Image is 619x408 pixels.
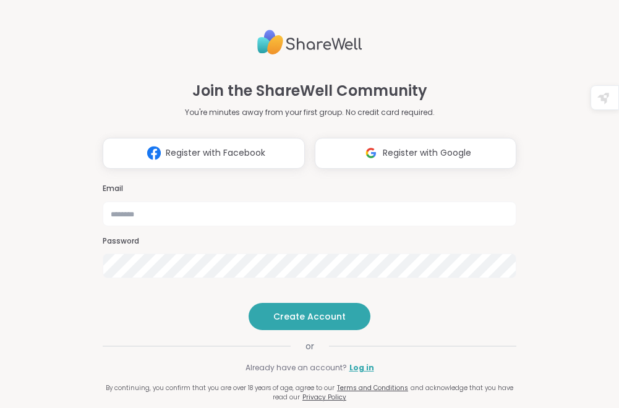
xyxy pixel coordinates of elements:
[185,107,435,118] p: You're minutes away from your first group. No credit card required.
[257,25,362,60] img: ShareWell Logo
[249,303,370,330] button: Create Account
[302,393,346,402] a: Privacy Policy
[291,340,329,352] span: or
[383,147,471,159] span: Register with Google
[106,383,335,393] span: By continuing, you confirm that you are over 18 years of age, agree to our
[315,138,516,169] button: Register with Google
[349,362,374,373] a: Log in
[166,147,265,159] span: Register with Facebook
[103,236,516,247] h3: Password
[337,383,408,393] a: Terms and Conditions
[273,310,346,323] span: Create Account
[359,142,383,164] img: ShareWell Logomark
[273,383,513,402] span: and acknowledge that you have read our
[245,362,347,373] span: Already have an account?
[192,80,427,102] h1: Join the ShareWell Community
[103,138,304,169] button: Register with Facebook
[142,142,166,164] img: ShareWell Logomark
[103,184,516,194] h3: Email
